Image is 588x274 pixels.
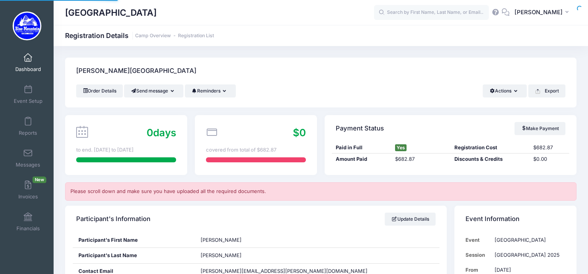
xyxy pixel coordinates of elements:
[391,155,451,163] div: $682.87
[76,60,196,82] h4: [PERSON_NAME][GEOGRAPHIC_DATA]
[10,49,46,76] a: Dashboard
[201,252,242,258] span: [PERSON_NAME]
[14,98,42,104] span: Event Setup
[201,237,242,243] span: [PERSON_NAME]
[332,144,391,152] div: Paid in Full
[336,117,384,139] h4: Payment Status
[451,144,529,152] div: Registration Cost
[19,130,37,136] span: Reports
[529,155,569,163] div: $0.00
[483,84,527,97] button: Actions
[10,145,46,172] a: Messages
[206,146,306,154] div: covered from total of $682.87
[15,66,41,73] span: Dashboard
[185,84,236,97] button: Reminders
[147,125,176,140] div: days
[332,155,391,163] div: Amount Paid
[76,208,150,230] h4: Participant's Information
[73,248,195,263] div: Participant's Last Name
[10,177,46,203] a: InvoicesNew
[10,81,46,108] a: Event Setup
[465,233,491,248] td: Event
[73,233,195,248] div: Participant's First Name
[514,122,565,135] a: Make Payment
[528,84,565,97] button: Export
[18,193,38,200] span: Invoices
[465,248,491,262] td: Session
[451,155,529,163] div: Discounts & Credits
[10,208,46,235] a: Financials
[33,177,46,183] span: New
[135,33,171,39] a: Camp Overview
[178,33,214,39] a: Registration List
[514,8,563,17] span: [PERSON_NAME]
[374,5,489,20] input: Search by First Name, Last Name, or Email...
[293,127,306,139] span: $0
[491,248,565,262] td: [GEOGRAPHIC_DATA] 2025
[76,146,176,154] div: to end. [DATE] to [DATE]
[201,268,367,274] span: [PERSON_NAME][EMAIL_ADDRESS][PERSON_NAME][DOMAIN_NAME]
[65,182,577,201] div: Please scroll down and make sure you have uploaded all the required documents.
[10,113,46,140] a: Reports
[510,4,577,21] button: [PERSON_NAME]
[395,144,407,151] span: Yes
[124,84,183,97] button: Send message
[491,233,565,248] td: [GEOGRAPHIC_DATA]
[465,208,519,230] h4: Event Information
[147,127,153,139] span: 0
[529,144,569,152] div: $682.87
[65,4,157,21] h1: [GEOGRAPHIC_DATA]
[385,213,436,226] a: Update Details
[16,162,40,168] span: Messages
[16,225,40,232] span: Financials
[76,84,123,97] a: Order Details
[65,31,214,40] h1: Registration Details
[13,12,41,40] img: Blue Mountain Cross Country Camp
